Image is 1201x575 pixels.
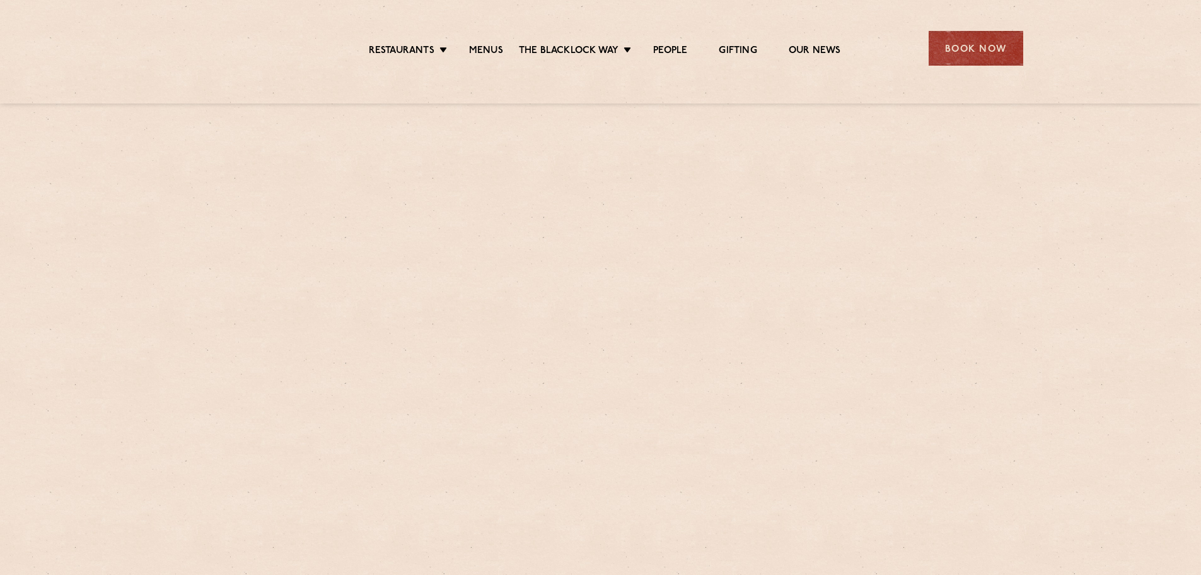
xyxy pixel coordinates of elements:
[178,12,287,85] img: svg%3E
[789,45,841,59] a: Our News
[719,45,757,59] a: Gifting
[369,45,434,59] a: Restaurants
[469,45,503,59] a: Menus
[519,45,618,59] a: The Blacklock Way
[653,45,687,59] a: People
[929,31,1023,66] div: Book Now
